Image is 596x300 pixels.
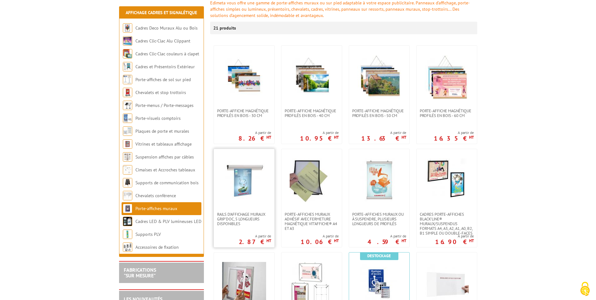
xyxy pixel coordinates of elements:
[301,234,339,239] span: A partir de
[357,55,401,99] img: PORTE-AFFICHE MAGNÉTIQUE PROFILÉS EN BOIS - 50 cm
[135,231,161,237] a: Supports PLV
[135,25,198,31] a: Cadres Deco Muraux Alu ou Bois
[135,128,189,134] a: Plaques de porte et murales
[469,135,474,140] sup: HT
[123,191,132,200] img: Chevalets conférence
[435,240,474,244] p: 16.90 €
[238,130,271,135] span: A partir de
[282,212,342,231] a: Porte-affiches muraux adhésif avec fermeture magnétique VIT’AFFICHE® A4 et A3
[123,178,132,187] img: Supports de communication bois
[282,108,342,118] a: PORTE-AFFICHE MAGNÉTIQUE PROFILÉS EN BOIS - 40 cm
[124,267,156,279] a: FABRICATIONS"Sur Mesure"
[123,49,132,58] img: Cadres Clic-Clac couleurs à clapet
[123,126,132,136] img: Plaques de porte et murales
[434,136,474,140] p: 16.35 €
[334,135,339,140] sup: HT
[123,62,132,71] img: Cadres et Présentoirs Extérieur
[123,217,132,226] img: Cadres LED & PLV lumineuses LED
[135,115,181,121] a: Porte-visuels comptoirs
[123,152,132,162] img: Suspension affiches par câbles
[135,219,201,224] a: Cadres LED & PLV lumineuses LED
[290,158,334,203] img: Porte-affiches muraux adhésif avec fermeture magnétique VIT’AFFICHE® A4 et A3
[222,55,266,99] img: PORTE-AFFICHE MAGNÉTIQUE PROFILÉS EN BOIS - 30 cm
[239,240,271,244] p: 2.87 €
[577,281,593,297] img: Cookies (fenêtre modale)
[135,103,194,108] a: Porte-menus / Porte-messages
[285,212,339,231] span: Porte-affiches muraux adhésif avec fermeture magnétique VIT’AFFICHE® A4 et A3
[217,212,271,226] span: Rails d'affichage muraux Grip'Doc, 5 longueurs disponibles
[135,180,199,186] a: Supports de communication bois
[349,212,409,226] a: Porte-affiches muraux ou à suspendre, plusieurs longueurs de profilés
[239,234,271,239] span: A partir de
[435,234,474,239] span: A partir de
[123,165,132,175] img: Cimaises et Accroches tableaux
[214,108,274,118] a: PORTE-AFFICHE MAGNÉTIQUE PROFILÉS EN BOIS - 30 cm
[368,240,406,244] p: 4.59 €
[238,136,271,140] p: 8.26 €
[352,108,406,118] span: PORTE-AFFICHE MAGNÉTIQUE PROFILÉS EN BOIS - 50 cm
[135,154,194,160] a: Suspension affiches par câbles
[420,108,474,118] span: PORTE-AFFICHE MAGNÉTIQUE PROFILÉS EN BOIS - 60 cm
[469,238,474,243] sup: HT
[123,23,132,33] img: Cadres Deco Muraux Alu ou Bois
[123,114,132,123] img: Porte-visuels comptoirs
[417,212,477,236] a: Cadres porte-affiches Black’Line® muraux/suspendus Formats A4, A3, A2, A1, A0, B2, B1 simple ou d...
[123,88,132,97] img: Chevalets et stop trottoirs
[301,240,339,244] p: 10.06 €
[361,136,406,140] p: 13.63 €
[135,206,177,211] a: Porte-affiches muraux
[135,193,176,198] a: Chevalets conférence
[352,212,406,226] span: Porte-affiches muraux ou à suspendre, plusieurs longueurs de profilés
[135,38,190,44] a: Cadres Clic-Clac Alu Clippant
[402,238,406,243] sup: HT
[123,242,132,252] img: Accessoires de fixation
[300,130,339,135] span: A partir de
[334,238,339,243] sup: HT
[123,204,132,213] img: Porte-affiches muraux
[357,158,401,203] img: Porte-affiches muraux ou à suspendre, plusieurs longueurs de profilés
[123,101,132,110] img: Porte-menus / Porte-messages
[361,130,406,135] span: A partir de
[123,36,132,46] img: Cadres Clic-Clac Alu Clippant
[214,212,274,226] a: Rails d'affichage muraux Grip'Doc, 5 longueurs disponibles
[290,55,334,99] img: PORTE-AFFICHE MAGNÉTIQUE PROFILÉS EN BOIS - 40 cm
[266,135,271,140] sup: HT
[135,51,199,57] a: Cadres Clic-Clac couleurs à clapet
[367,253,391,258] b: Destockage
[285,108,339,118] span: PORTE-AFFICHE MAGNÉTIQUE PROFILÉS EN BOIS - 40 cm
[135,90,186,95] a: Chevalets et stop trottoirs
[402,135,406,140] sup: HT
[420,212,474,236] span: Cadres porte-affiches Black’Line® muraux/suspendus Formats A4, A3, A2, A1, A0, B2, B1 simple ou d...
[222,158,266,203] img: Rails d'affichage muraux Grip'Doc, 5 longueurs disponibles
[266,238,271,243] sup: HT
[425,158,469,203] img: Cadres porte-affiches Black’Line® muraux/suspendus Formats A4, A3, A2, A1, A0, B2, B1 simple ou d...
[123,139,132,149] img: Vitrines et tableaux affichage
[135,141,192,147] a: Vitrines et tableaux affichage
[135,77,191,82] a: Porte-affiches de sol sur pied
[135,244,179,250] a: Accessoires de fixation
[417,108,477,118] a: PORTE-AFFICHE MAGNÉTIQUE PROFILÉS EN BOIS - 60 cm
[368,234,406,239] span: A partir de
[135,64,195,69] a: Cadres et Présentoirs Extérieur
[349,108,409,118] a: PORTE-AFFICHE MAGNÉTIQUE PROFILÉS EN BOIS - 50 cm
[425,55,469,99] img: PORTE-AFFICHE MAGNÉTIQUE PROFILÉS EN BOIS - 60 cm
[300,136,339,140] p: 10.95 €
[217,108,271,118] span: PORTE-AFFICHE MAGNÉTIQUE PROFILÉS EN BOIS - 30 cm
[574,279,596,300] button: Cookies (fenêtre modale)
[126,10,197,15] a: Affichage Cadres et Signalétique
[213,22,237,34] p: 21 produits
[123,230,132,239] img: Supports PLV
[135,167,195,173] a: Cimaises et Accroches tableaux
[434,130,474,135] span: A partir de
[123,75,132,84] img: Porte-affiches de sol sur pied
